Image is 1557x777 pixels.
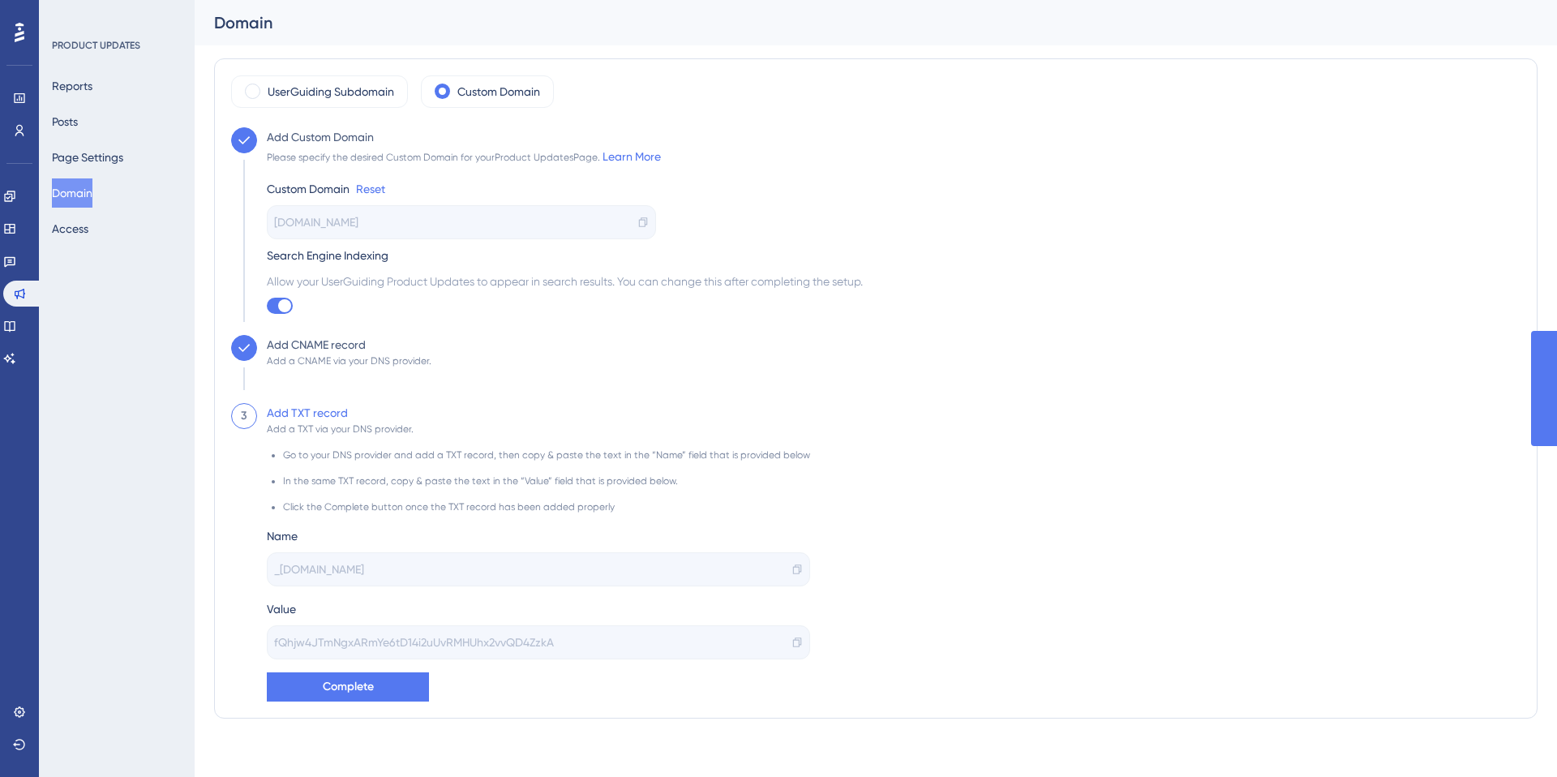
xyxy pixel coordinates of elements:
iframe: UserGuiding AI Assistant Launcher [1489,713,1538,762]
button: Access [52,214,88,243]
div: Add CNAME record [267,335,366,354]
button: Posts [52,107,78,136]
div: Value [267,599,810,619]
div: PRODUCT UPDATES [52,39,140,52]
div: Name [267,526,810,546]
div: Custom Domain [267,179,350,199]
li: Click the Complete button once the TXT record has been added properly [283,500,810,513]
div: 3 [241,406,247,426]
div: Add a TXT via your DNS provider. [267,423,414,436]
button: Page Settings [52,143,123,172]
a: Reset [356,179,385,199]
span: fQhjw4JTmNgxARmYe6tD14i2uUvRMHUhx2vvQD4ZzkA [274,633,554,652]
div: Search Engine Indexing [267,246,863,265]
span: [DOMAIN_NAME] [274,212,358,232]
label: Custom Domain [457,82,540,101]
div: Domain [214,11,1497,34]
li: Go to your DNS provider and add a TXT record, then copy & paste the text in the “Name” field that... [283,449,810,474]
span: _[DOMAIN_NAME] [274,560,364,579]
li: In the same TXT record, copy & paste the text in the “Value” field that is provided below. [283,474,810,500]
span: Complete [323,677,374,697]
button: Reports [52,71,92,101]
div: Please specify the desired Custom Domain for your Product Updates Page. [267,147,661,166]
div: Add Custom Domain [267,127,374,147]
button: Domain [52,178,92,208]
a: Learn More [603,150,661,163]
label: UserGuiding Subdomain [268,82,394,101]
span: Allow your UserGuiding Product Updates to appear in search results. You can change this after com... [267,272,863,291]
div: Add a CNAME via your DNS provider. [267,354,431,367]
button: Complete [267,672,429,702]
div: Add TXT record [267,403,348,423]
